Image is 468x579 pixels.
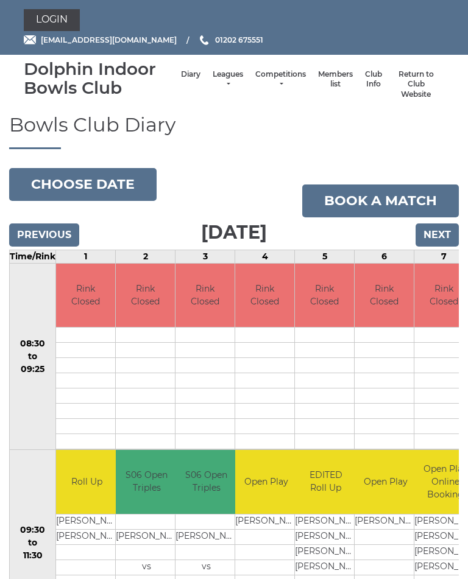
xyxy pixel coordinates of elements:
[56,450,118,514] td: Roll Up
[235,250,295,263] td: 4
[175,529,237,544] td: [PERSON_NAME]
[116,560,177,575] td: vs
[355,514,416,529] td: [PERSON_NAME]
[175,450,237,514] td: S06 Open Triples
[175,250,235,263] td: 3
[9,114,459,149] h1: Bowls Club Diary
[213,69,243,89] a: Leagues
[235,450,297,514] td: Open Play
[24,34,177,46] a: Email [EMAIL_ADDRESS][DOMAIN_NAME]
[56,529,118,544] td: [PERSON_NAME]
[416,223,459,247] input: Next
[56,250,116,263] td: 1
[295,529,356,544] td: [PERSON_NAME]
[255,69,306,89] a: Competitions
[116,250,175,263] td: 2
[24,35,36,44] img: Email
[9,223,79,247] input: Previous
[56,264,115,328] td: Rink Closed
[355,264,414,328] td: Rink Closed
[295,450,356,514] td: EDITED Roll Up
[200,35,208,45] img: Phone us
[198,34,263,46] a: Phone us 01202 675551
[175,264,235,328] td: Rink Closed
[175,560,237,575] td: vs
[10,263,56,450] td: 08:30 to 09:25
[355,450,416,514] td: Open Play
[116,450,177,514] td: S06 Open Triples
[9,168,157,201] button: Choose date
[235,264,294,328] td: Rink Closed
[365,69,382,89] a: Club Info
[302,184,459,217] a: Book a match
[295,264,354,328] td: Rink Closed
[116,264,175,328] td: Rink Closed
[41,35,177,44] span: [EMAIL_ADDRESS][DOMAIN_NAME]
[235,514,297,529] td: [PERSON_NAME]
[295,544,356,560] td: [PERSON_NAME]
[295,250,355,263] td: 5
[394,69,438,100] a: Return to Club Website
[56,514,118,529] td: [PERSON_NAME]
[318,69,353,89] a: Members list
[355,250,414,263] td: 6
[10,250,56,263] td: Time/Rink
[24,9,80,31] a: Login
[181,69,200,80] a: Diary
[116,529,177,544] td: [PERSON_NAME]
[24,60,175,97] div: Dolphin Indoor Bowls Club
[295,514,356,529] td: [PERSON_NAME]
[215,35,263,44] span: 01202 675551
[295,560,356,575] td: [PERSON_NAME]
